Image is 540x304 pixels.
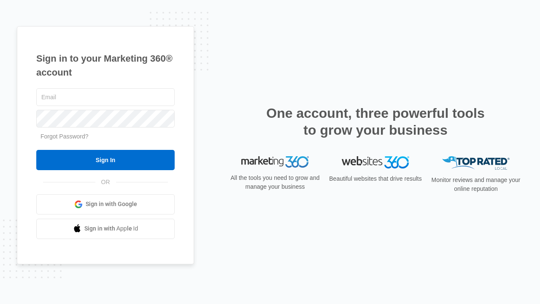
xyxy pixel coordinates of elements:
[36,88,175,106] input: Email
[36,194,175,214] a: Sign in with Google
[429,176,523,193] p: Monitor reviews and manage your online reputation
[36,150,175,170] input: Sign In
[328,174,423,183] p: Beautiful websites that drive results
[228,174,322,191] p: All the tools you need to grow and manage your business
[36,219,175,239] a: Sign in with Apple Id
[264,105,487,138] h2: One account, three powerful tools to grow your business
[342,156,409,168] img: Websites 360
[241,156,309,168] img: Marketing 360
[95,178,116,187] span: OR
[442,156,510,170] img: Top Rated Local
[36,52,175,79] h1: Sign in to your Marketing 360® account
[86,200,137,209] span: Sign in with Google
[84,224,138,233] span: Sign in with Apple Id
[40,133,89,140] a: Forgot Password?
